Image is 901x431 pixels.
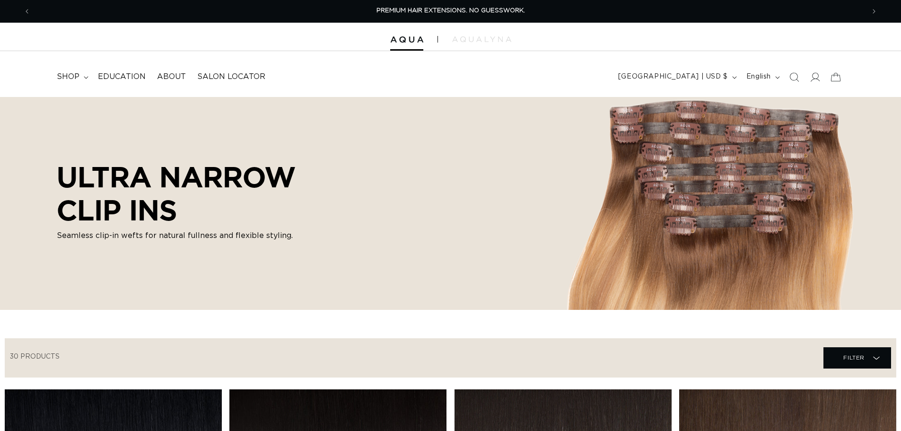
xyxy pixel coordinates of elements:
button: English [741,68,784,86]
span: shop [57,72,79,82]
a: About [151,66,192,88]
a: Salon Locator [192,66,271,88]
span: Education [98,72,146,82]
span: PREMIUM HAIR EXTENSIONS. NO GUESSWORK. [376,8,525,14]
p: Seamless clip-in wefts for natural fullness and flexible styling. [57,230,364,242]
span: Salon Locator [197,72,265,82]
span: 30 products [10,353,60,360]
h2: ULTRA NARROW CLIP INS [57,160,364,226]
summary: Filter [823,347,891,369]
span: English [746,72,771,82]
summary: shop [51,66,92,88]
button: Previous announcement [17,2,37,20]
button: Next announcement [864,2,884,20]
summary: Search [784,67,805,88]
img: aqualyna.com [452,36,511,42]
a: Education [92,66,151,88]
span: Filter [843,349,865,367]
button: [GEOGRAPHIC_DATA] | USD $ [612,68,741,86]
span: About [157,72,186,82]
img: Aqua Hair Extensions [390,36,423,43]
span: [GEOGRAPHIC_DATA] | USD $ [618,72,728,82]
